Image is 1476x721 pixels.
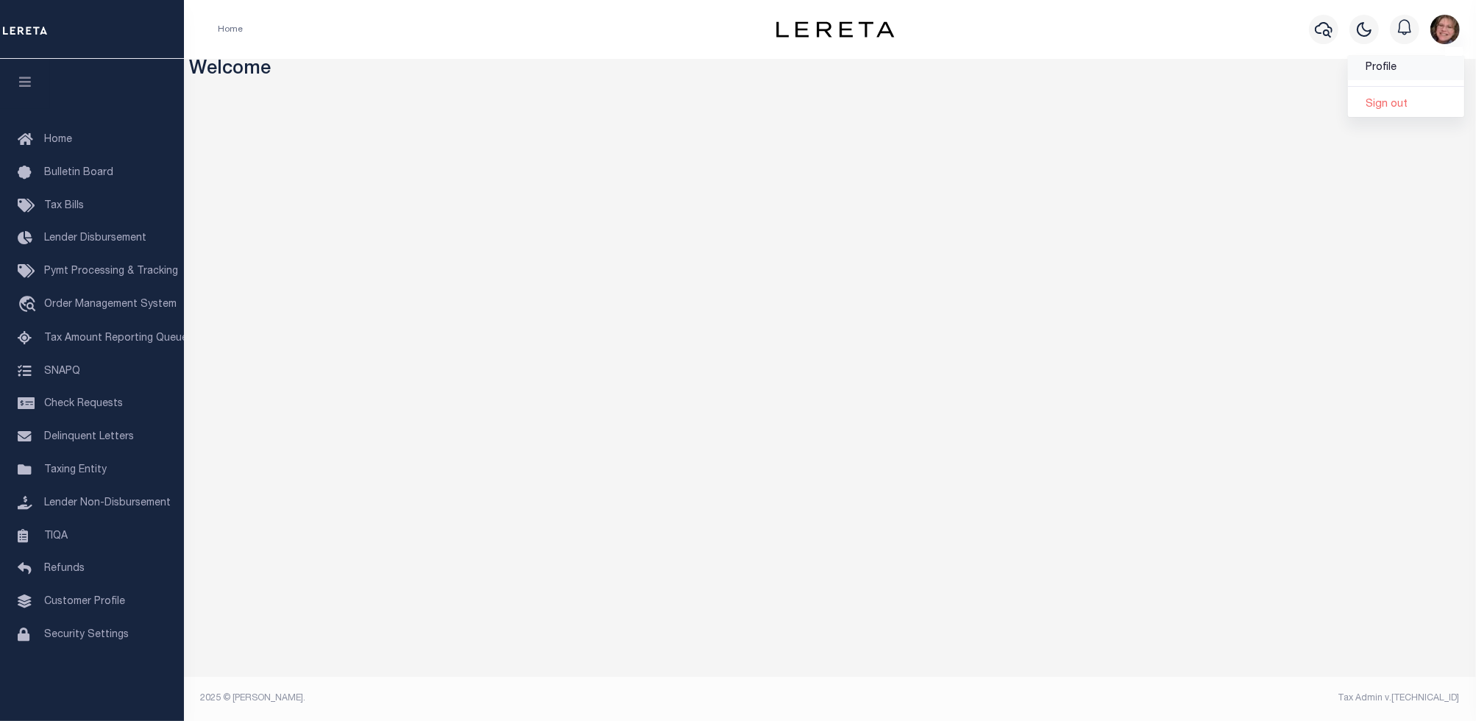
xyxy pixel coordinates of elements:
h3: Welcome [190,59,1471,82]
img: logo-dark.svg [776,21,894,38]
span: Tax Bills [44,201,84,211]
span: Order Management System [44,299,177,310]
span: Customer Profile [44,597,125,607]
span: Home [44,135,72,145]
span: Profile [1366,63,1397,73]
span: Lender Non-Disbursement [44,498,171,508]
span: Lender Disbursement [44,233,146,244]
span: Bulletin Board [44,168,113,178]
a: Profile [1348,56,1464,80]
div: Tax Admin v.[TECHNICAL_ID] [841,692,1460,705]
span: Pymt Processing & Tracking [44,266,178,277]
span: Check Requests [44,399,123,409]
div: 2025 © [PERSON_NAME]. [190,692,831,705]
span: SNAPQ [44,366,80,376]
span: Security Settings [44,630,129,640]
a: Sign out [1348,93,1464,117]
li: Home [218,23,243,36]
span: Tax Amount Reporting Queue [44,333,188,344]
span: Refunds [44,564,85,574]
span: TIQA [44,530,68,541]
i: travel_explore [18,296,41,315]
span: Sign out [1366,99,1408,110]
span: Taxing Entity [44,465,107,475]
span: Delinquent Letters [44,432,134,442]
